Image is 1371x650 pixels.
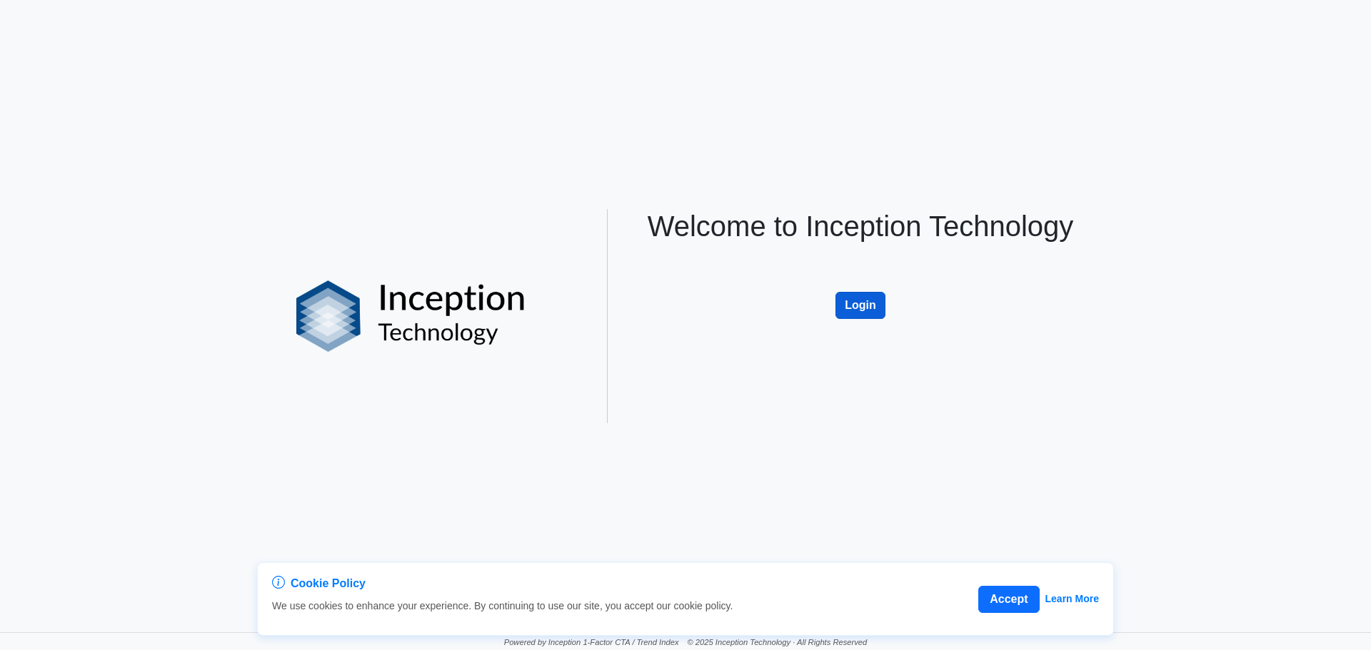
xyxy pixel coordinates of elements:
[978,586,1039,613] button: Accept
[272,599,733,614] p: We use cookies to enhance your experience. By continuing to use our site, you accept our cookie p...
[835,292,885,319] button: Login
[633,209,1088,243] h1: Welcome to Inception Technology
[296,280,526,352] img: logo%20black.png
[1045,591,1099,606] a: Learn More
[835,277,885,289] a: Login
[291,575,366,592] span: Cookie Policy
